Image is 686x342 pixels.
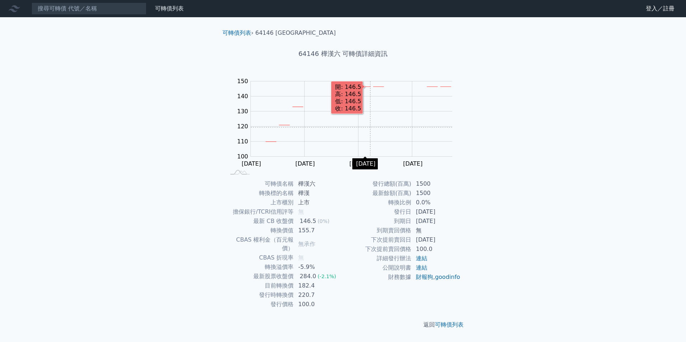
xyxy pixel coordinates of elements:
[225,226,294,235] td: 轉換價值
[225,253,294,262] td: CBAS 折現率
[298,241,315,247] span: 無承作
[225,179,294,189] td: 可轉債名稱
[343,244,412,254] td: 下次提前賣回價格
[349,160,369,167] tspan: [DATE]
[32,3,146,15] input: 搜尋可轉債 代號／名稱
[237,78,248,85] tspan: 150
[242,160,261,167] tspan: [DATE]
[343,272,412,282] td: 財務數據
[222,29,253,37] li: ›
[412,217,461,226] td: [DATE]
[318,274,336,279] span: (-2.1%)
[298,272,318,281] div: 284.0
[318,218,329,224] span: (0%)
[343,217,412,226] td: 到期日
[234,78,463,167] g: Chart
[298,254,304,261] span: 無
[225,198,294,207] td: 上市櫃別
[217,320,469,329] p: 返回
[225,272,294,281] td: 最新股票收盤價
[237,138,248,145] tspan: 110
[225,189,294,198] td: 轉換標的名稱
[225,300,294,309] td: 發行價格
[294,198,343,207] td: 上市
[435,274,460,280] a: goodinfo
[412,235,461,244] td: [DATE]
[298,208,304,215] span: 無
[225,290,294,300] td: 發行時轉換價
[435,321,464,328] a: 可轉債列表
[640,3,680,14] a: 登入／註冊
[416,255,427,262] a: 連結
[225,207,294,217] td: 擔保銀行/TCRI信用評等
[295,160,315,167] tspan: [DATE]
[298,217,318,225] div: 146.5
[294,281,343,290] td: 182.4
[294,226,343,235] td: 155.7
[412,189,461,198] td: 1500
[343,179,412,189] td: 發行總額(百萬)
[412,272,461,282] td: ,
[343,254,412,263] td: 詳細發行辦法
[412,198,461,207] td: 0.0%
[416,264,427,271] a: 連結
[294,300,343,309] td: 100.0
[266,87,451,142] g: Series
[343,235,412,244] td: 下次提前賣回日
[343,207,412,217] td: 發行日
[237,108,248,115] tspan: 130
[294,262,343,272] td: -5.9%
[255,29,336,37] li: 64146 [GEOGRAPHIC_DATA]
[294,290,343,300] td: 220.7
[403,160,423,167] tspan: [DATE]
[412,244,461,254] td: 100.0
[343,226,412,235] td: 到期賣回價格
[412,226,461,235] td: 無
[412,179,461,189] td: 1500
[416,274,433,280] a: 財報狗
[237,93,248,100] tspan: 140
[343,198,412,207] td: 轉換比例
[222,29,251,36] a: 可轉債列表
[343,263,412,272] td: 公開說明書
[343,189,412,198] td: 最新餘額(百萬)
[225,281,294,290] td: 目前轉換價
[237,153,248,160] tspan: 100
[225,262,294,272] td: 轉換溢價率
[412,207,461,217] td: [DATE]
[225,217,294,226] td: 最新 CB 收盤價
[294,179,343,189] td: 樺漢六
[294,189,343,198] td: 樺漢
[237,123,248,130] tspan: 120
[155,5,184,12] a: 可轉債列表
[225,235,294,253] td: CBAS 權利金（百元報價）
[217,49,469,59] h1: 64146 樺漢六 可轉債詳細資訊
